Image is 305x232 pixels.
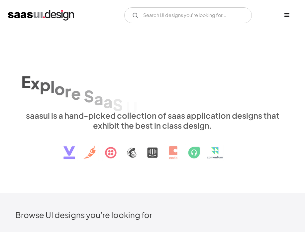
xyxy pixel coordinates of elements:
div: l [51,77,54,96]
form: Email Form [124,7,252,23]
div: U [126,98,138,117]
div: menu [277,5,297,25]
div: e [71,84,81,103]
div: a [103,92,113,111]
div: x [31,73,40,93]
div: p [40,75,51,94]
div: S [113,95,123,114]
div: a [94,89,103,108]
input: Search UI designs you're looking for... [124,7,252,23]
a: home [8,10,74,21]
div: S [84,86,94,105]
div: r [65,81,71,101]
img: text, icon, saas logo [52,130,253,165]
div: E [21,72,31,91]
div: o [54,79,65,98]
h2: Browse UI designs you’re looking for [15,210,290,220]
div: saasui is a hand-picked collection of saas application designs that exhibit the best in class des... [15,110,290,130]
h1: Explore SaaS UI design patterns & interactions. [15,65,290,104]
